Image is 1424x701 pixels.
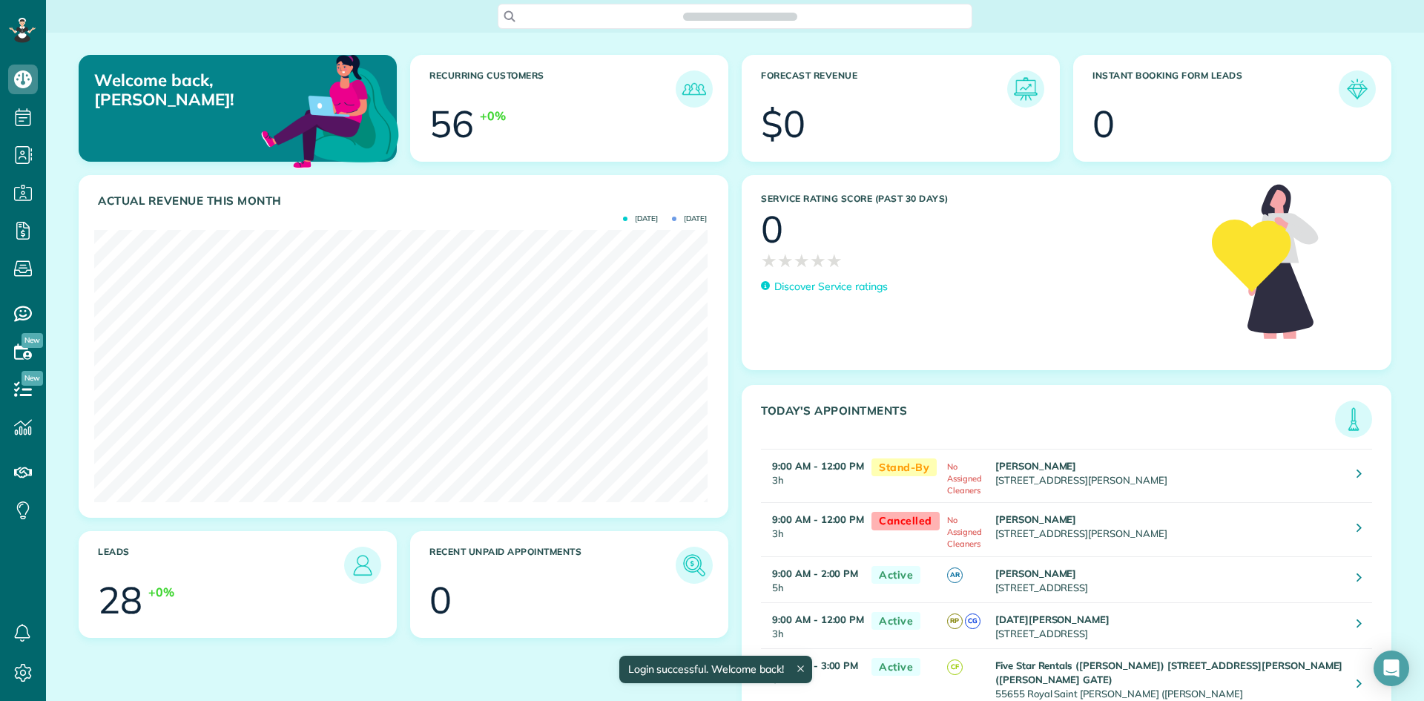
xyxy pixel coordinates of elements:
div: 56 [429,105,474,142]
td: 5h [761,556,864,602]
strong: [PERSON_NAME] [995,460,1077,472]
img: icon_forecast_revenue-8c13a41c7ed35a8dcfafea3cbb826a0462acb37728057bba2d056411b612bbbe.png [1011,74,1041,104]
span: Active [871,566,920,585]
img: icon_todays_appointments-901f7ab196bb0bea1936b74009e4eb5ffbc2d2711fa7634e0d609ed5ef32b18b.png [1339,404,1368,434]
span: [DATE] [672,215,707,223]
div: Login successful. Welcome back! [619,656,811,683]
h3: Recent unpaid appointments [429,547,676,584]
strong: [PERSON_NAME] [995,513,1077,525]
div: $0 [761,105,805,142]
strong: 9:00 AM - 2:00 PM [772,567,858,579]
span: CF [947,659,963,675]
strong: [DATE][PERSON_NAME] [995,613,1110,625]
p: Welcome back, [PERSON_NAME]! [94,70,295,110]
div: 28 [98,582,142,619]
span: ★ [794,248,810,274]
span: Stand-By [871,458,937,477]
span: Search ZenMaid… [698,9,782,24]
strong: 9:00 AM - 12:00 PM [772,460,864,472]
a: Discover Service ratings [761,279,888,294]
img: icon_unpaid_appointments-47b8ce3997adf2238b356f14209ab4cced10bd1f174958f3ca8f1d0dd7fffeee.png [679,550,709,580]
span: ★ [777,248,794,274]
span: ★ [810,248,826,274]
span: No Assigned Cleaners [947,461,982,496]
div: +0% [148,584,174,601]
span: Cancelled [871,512,940,530]
h3: Service Rating score (past 30 days) [761,194,1197,204]
span: AR [947,567,963,583]
td: 3h [761,503,864,556]
span: [DATE] [623,215,658,223]
h3: Today's Appointments [761,404,1335,438]
img: icon_leads-1bed01f49abd5b7fead27621c3d59655bb73ed531f8eeb49469d10e621d6b896.png [348,550,378,580]
td: [STREET_ADDRESS] [992,602,1345,648]
td: [STREET_ADDRESS][PERSON_NAME] [992,503,1345,556]
span: Active [871,658,920,677]
strong: 9:00 AM - 12:00 PM [772,613,864,625]
p: Discover Service ratings [774,279,888,294]
h3: Recurring Customers [429,70,676,108]
span: ★ [826,248,843,274]
div: Open Intercom Messenger [1374,651,1409,686]
div: 0 [1092,105,1115,142]
td: [STREET_ADDRESS] [992,556,1345,602]
h3: Forecast Revenue [761,70,1007,108]
strong: [PERSON_NAME] [995,567,1077,579]
td: 3h [761,602,864,648]
span: ★ [761,248,777,274]
img: dashboard_welcome-42a62b7d889689a78055ac9021e634bf52bae3f8056760290aed330b23ab8690.png [258,38,402,182]
img: icon_form_leads-04211a6a04a5b2264e4ee56bc0799ec3eb69b7e499cbb523a139df1d13a81ae0.png [1342,74,1372,104]
span: CG [965,613,980,629]
td: [STREET_ADDRESS][PERSON_NAME] [992,449,1345,502]
div: +0% [480,108,506,125]
span: No Assigned Cleaners [947,515,982,549]
div: 0 [429,582,452,619]
span: RP [947,613,963,629]
strong: Five Star Rentals ([PERSON_NAME]) [STREET_ADDRESS][PERSON_NAME] ([PERSON_NAME] GATE) [995,659,1343,685]
h3: Leads [98,547,344,584]
strong: 9:00 AM - 12:00 PM [772,513,864,525]
td: 3h [761,449,864,502]
span: Active [871,612,920,631]
img: icon_recurring_customers-cf858462ba22bcd05b5a5880d41d6543d210077de5bb9ebc9590e49fd87d84ed.png [679,74,709,104]
h3: Actual Revenue this month [98,194,713,208]
span: New [22,333,43,348]
span: New [22,371,43,386]
div: 0 [761,211,783,248]
strong: 9:00 AM - 3:00 PM [772,659,858,671]
h3: Instant Booking Form Leads [1092,70,1339,108]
